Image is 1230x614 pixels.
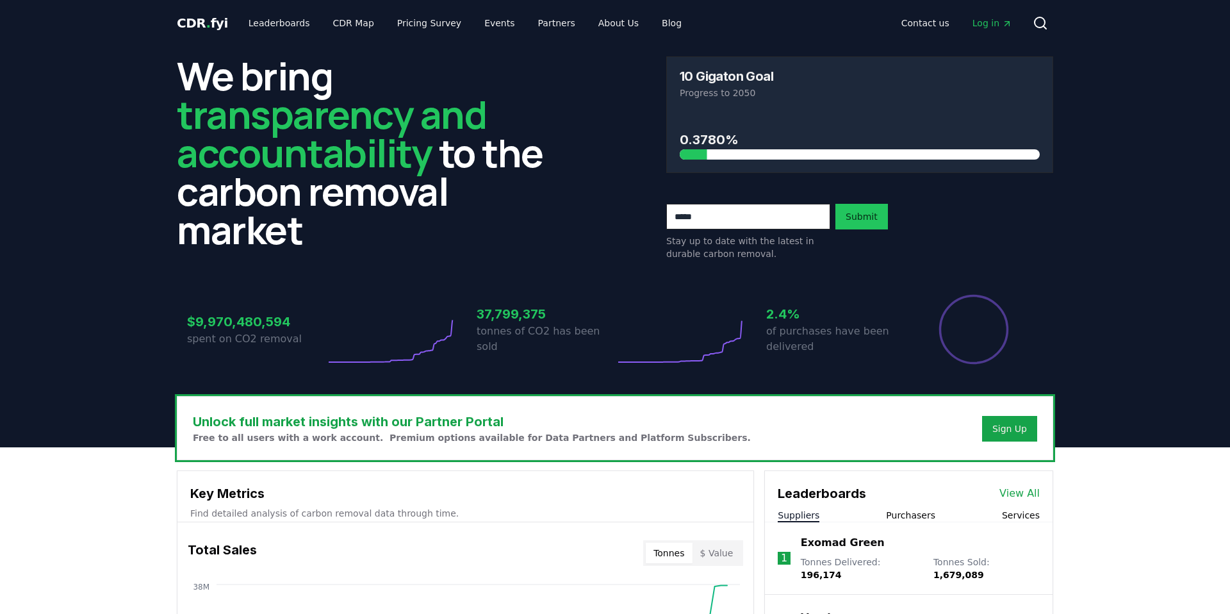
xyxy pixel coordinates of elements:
[666,235,830,260] p: Stay up to date with the latest in durable carbon removal.
[177,14,228,32] a: CDR.fyi
[206,15,211,31] span: .
[693,543,741,563] button: $ Value
[177,88,486,179] span: transparency and accountability
[188,540,257,566] h3: Total Sales
[680,70,773,83] h3: 10 Gigaton Goal
[187,331,325,347] p: spent on CO2 removal
[652,12,692,35] a: Blog
[801,570,842,580] span: 196,174
[778,509,819,522] button: Suppliers
[1002,509,1040,522] button: Services
[835,204,888,229] button: Submit
[187,312,325,331] h3: $9,970,480,594
[992,422,1027,435] a: Sign Up
[801,535,885,551] a: Exomad Green
[238,12,692,35] nav: Main
[528,12,586,35] a: Partners
[801,556,921,581] p: Tonnes Delivered :
[680,87,1040,99] p: Progress to 2050
[588,12,649,35] a: About Us
[177,15,228,31] span: CDR fyi
[982,416,1037,442] button: Sign Up
[646,543,692,563] button: Tonnes
[193,431,751,444] p: Free to all users with a work account. Premium options available for Data Partners and Platform S...
[972,17,1012,29] span: Log in
[886,509,935,522] button: Purchasers
[477,304,615,324] h3: 37,799,375
[891,12,1022,35] nav: Main
[193,412,751,431] h3: Unlock full market insights with our Partner Portal
[477,324,615,354] p: tonnes of CO2 has been sold
[778,484,866,503] h3: Leaderboards
[766,304,905,324] h3: 2.4%
[680,130,1040,149] h3: 0.3780%
[190,507,741,520] p: Find detailed analysis of carbon removal data through time.
[999,486,1040,501] a: View All
[933,570,984,580] span: 1,679,089
[193,583,209,592] tspan: 38M
[938,294,1010,365] div: Percentage of sales delivered
[238,12,320,35] a: Leaderboards
[190,484,741,503] h3: Key Metrics
[323,12,384,35] a: CDR Map
[474,12,525,35] a: Events
[766,324,905,354] p: of purchases have been delivered
[962,12,1022,35] a: Log in
[933,556,1040,581] p: Tonnes Sold :
[387,12,471,35] a: Pricing Survey
[891,12,960,35] a: Contact us
[781,551,787,566] p: 1
[177,56,564,249] h2: We bring to the carbon removal market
